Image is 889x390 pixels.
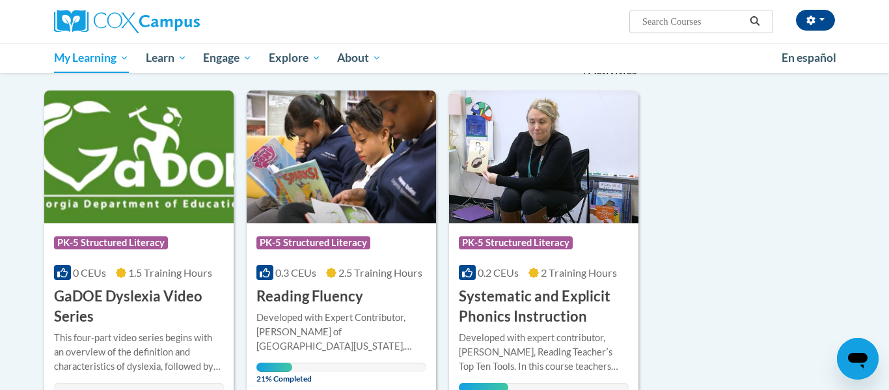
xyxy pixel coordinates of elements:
iframe: Button to launch messaging window [837,338,879,380]
h3: GaDOE Dyslexia Video Series [54,286,224,327]
span: 0.2 CEUs [478,266,519,279]
span: Engage [203,50,252,66]
span: PK-5 Structured Literacy [54,236,168,249]
a: Explore [260,43,329,73]
span: My Learning [54,50,129,66]
button: Account Settings [796,10,835,31]
span: En español [782,51,836,64]
a: About [329,43,390,73]
span: 21% Completed [256,363,292,383]
span: 0 CEUs [73,266,106,279]
a: Cox Campus [54,10,301,33]
a: En español [773,44,845,72]
img: Cox Campus [54,10,200,33]
button: Search [745,14,765,29]
img: Course Logo [247,91,436,223]
h3: Reading Fluency [256,286,363,307]
img: Course Logo [449,91,638,223]
span: Learn [146,50,187,66]
a: Engage [195,43,260,73]
span: 2.5 Training Hours [338,266,422,279]
span: PK-5 Structured Literacy [459,236,573,249]
span: 2 Training Hours [541,266,617,279]
span: 0.3 CEUs [275,266,316,279]
div: This four-part video series begins with an overview of the definition and characteristics of dysl... [54,331,224,374]
a: Learn [137,43,195,73]
div: Developed with expert contributor, [PERSON_NAME], Reading Teacherʹs Top Ten Tools. In this course... [459,331,629,374]
h3: Systematic and Explicit Phonics Instruction [459,286,629,327]
img: Course Logo [44,91,234,223]
span: About [337,50,381,66]
input: Search Courses [641,14,745,29]
span: Explore [269,50,321,66]
span: PK-5 Structured Literacy [256,236,370,249]
div: Developed with Expert Contributor, [PERSON_NAME] of [GEOGRAPHIC_DATA][US_STATE], [GEOGRAPHIC_DATA... [256,311,426,354]
div: Main menu [34,43,855,73]
span: 1.5 Training Hours [128,266,212,279]
a: My Learning [46,43,137,73]
div: Your progress [256,363,292,372]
